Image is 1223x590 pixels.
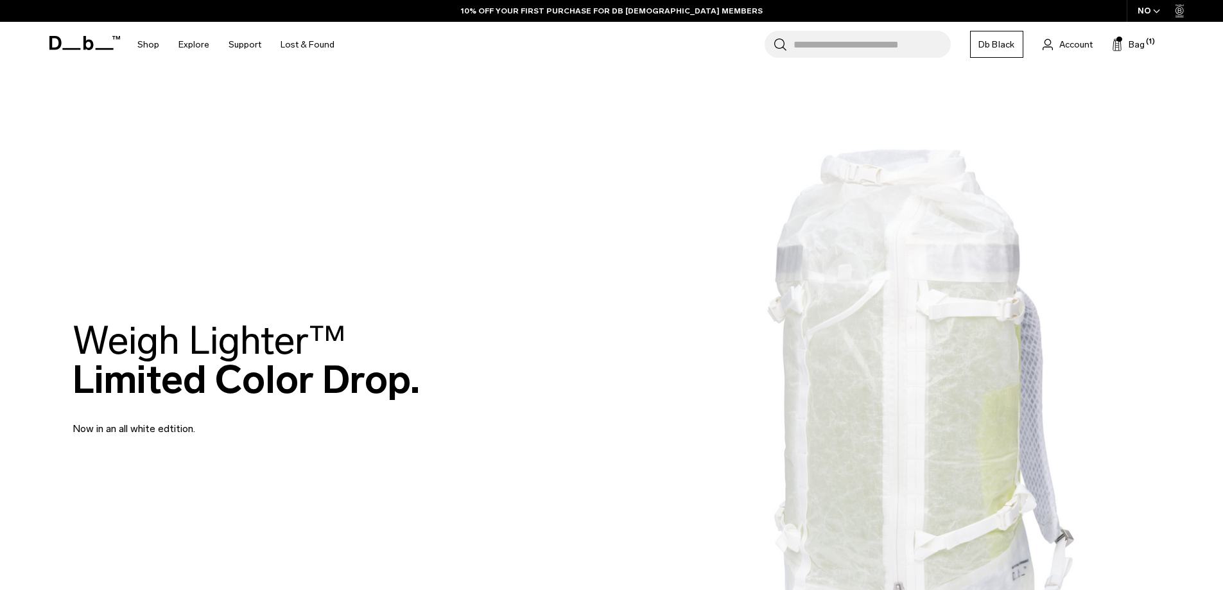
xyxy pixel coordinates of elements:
a: Lost & Found [281,22,334,67]
span: Weigh Lighter™ [73,317,346,364]
a: 10% OFF YOUR FIRST PURCHASE FOR DB [DEMOGRAPHIC_DATA] MEMBERS [461,5,763,17]
span: Account [1059,38,1093,51]
a: Shop [137,22,159,67]
nav: Main Navigation [128,22,344,67]
a: Support [229,22,261,67]
h2: Limited Color Drop. [73,321,420,399]
span: Bag [1129,38,1145,51]
p: Now in an all white edtition. [73,406,381,437]
button: Bag (1) [1112,37,1145,52]
a: Explore [178,22,209,67]
a: Db Black [970,31,1023,58]
span: (1) [1146,37,1155,48]
a: Account [1043,37,1093,52]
